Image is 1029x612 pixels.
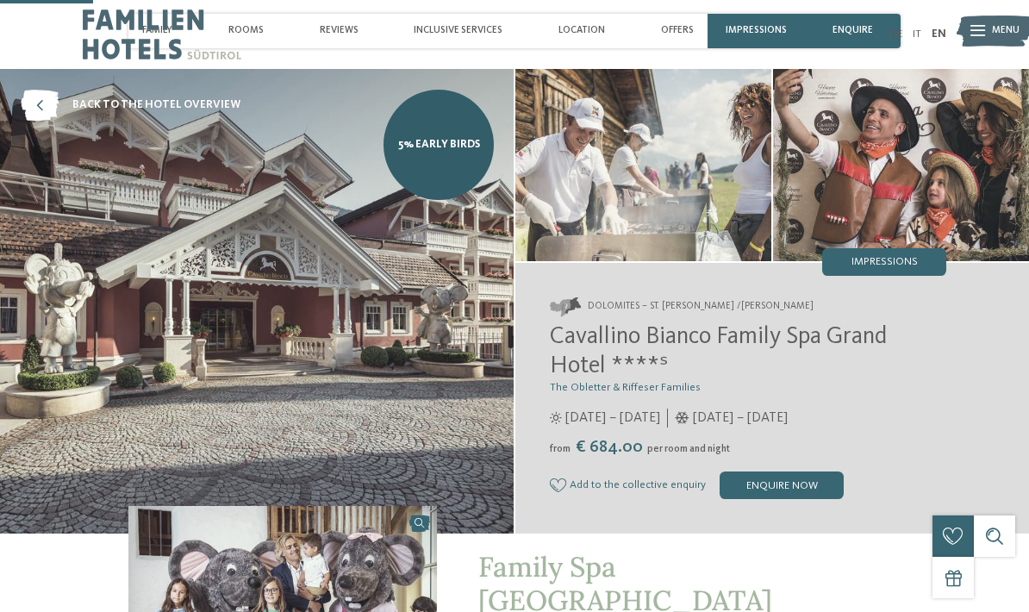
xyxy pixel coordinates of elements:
[851,257,918,268] span: Impressions
[693,409,788,428] span: [DATE] – [DATE]
[647,444,730,454] span: per room and night
[588,300,814,314] span: Dolomites – St. [PERSON_NAME] /[PERSON_NAME]
[550,325,887,378] span: Cavallino Bianco Family Spa Grand Hotel ****ˢ
[384,90,494,200] a: 5% Early Birds
[992,24,1020,38] span: Menu
[550,444,571,454] span: from
[398,137,480,153] span: 5% Early Birds
[572,439,645,456] span: € 684.00
[515,69,771,261] img: The family hotel in St. Ulrich in Val Gardena/Gröden for being perfectly happy
[913,28,921,40] a: IT
[550,382,701,393] span: The Obletter & Riffeser Families
[570,479,706,491] span: Add to the collective enquiry
[720,471,844,499] div: enquire now
[565,409,660,428] span: [DATE] – [DATE]
[889,28,902,40] a: DE
[773,69,1029,261] img: The family hotel in St. Ulrich in Val Gardena/Gröden for being perfectly happy
[675,412,689,424] i: Opening times in winter
[72,97,240,113] span: back to the hotel overview
[550,412,562,424] i: Opening times in summer
[932,28,946,40] a: EN
[21,90,240,121] a: back to the hotel overview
